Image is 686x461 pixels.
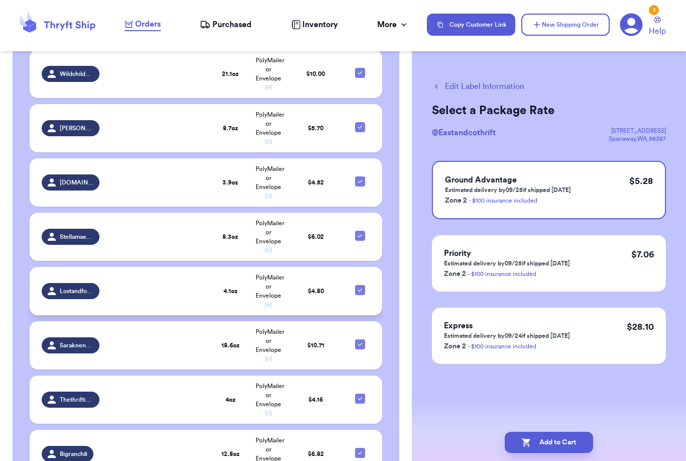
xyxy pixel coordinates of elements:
h2: Select a Package Rate [432,103,666,119]
span: Inventory [302,19,338,31]
span: Wildchild_preloved [60,70,93,78]
span: @ Eastandcothrift [432,129,496,137]
strong: 8.7 oz [223,125,238,131]
span: Zone 2 [444,343,466,350]
span: [PERSON_NAME].closet.ig [60,124,93,132]
p: $ 28.10 [627,320,654,334]
span: Stellamaescloset [60,233,93,241]
a: - $100 insurance included [469,198,537,204]
p: Estimated delivery by 09/24 if shipped [DATE] [444,332,570,340]
span: Orders [135,18,161,30]
span: Help [649,25,666,37]
span: $ 10.71 [307,342,324,348]
span: Lostandfoundmn [60,287,93,295]
a: 3 [620,13,643,36]
span: $ 4.80 [308,288,324,294]
strong: 4 oz [225,397,236,403]
a: Orders [125,18,161,31]
p: $ 5.28 [629,174,653,188]
span: Purchased [212,19,252,31]
a: Purchased [200,19,252,31]
span: Zone 2 [445,197,467,204]
span: PolyMailer or Envelope ✉️ [256,383,284,416]
span: Thethriftingvirgo [60,396,93,404]
p: Estimated delivery by 09/25 if shipped [DATE] [444,259,570,267]
span: PolyMailer or Envelope ✉️ [256,274,284,308]
span: $ 6.02 [308,234,324,240]
span: PolyMailer or Envelope ✉️ [256,57,284,90]
div: Spanaway , WA , 98387 [609,135,666,143]
span: Zone 2 [444,270,466,278]
span: $ 10.00 [306,71,325,77]
button: Copy Customer Link [427,14,515,36]
button: Edit Label Information [432,80,524,93]
strong: 18.6 oz [221,342,240,348]
span: Ground Advantage [445,176,517,184]
p: Estimated delivery by 09/25 if shipped [DATE] [445,186,571,194]
strong: 21.1 oz [222,71,239,77]
span: PolyMailer or Envelope ✉️ [256,220,284,253]
div: 3 [649,5,659,15]
a: - $100 insurance included [468,343,536,349]
div: More [377,19,409,31]
span: PolyMailer or Envelope ✉️ [256,112,284,145]
strong: 4.1 oz [223,288,238,294]
button: Add to Cart [505,432,593,453]
p: $ 7.06 [631,247,654,261]
span: $ 6.82 [308,451,324,457]
strong: 3.9 oz [222,179,238,186]
span: Express [444,322,473,330]
span: [DOMAIN_NAME] [60,178,93,187]
a: Inventory [291,19,338,31]
strong: 8.3 oz [222,234,238,240]
div: [STREET_ADDRESS] [609,127,666,135]
span: Saraknencka [60,341,93,349]
a: Help [649,17,666,37]
span: $ 4.52 [308,179,324,186]
span: Priority [444,249,471,257]
button: New Shipping Order [521,14,610,36]
a: - $100 insurance included [468,271,536,277]
span: $ 4.16 [308,397,323,403]
span: $ 5.70 [308,125,323,131]
span: PolyMailer or Envelope ✉️ [256,329,284,362]
span: PolyMailer or Envelope ✉️ [256,166,284,199]
span: Bigranch8 [60,450,87,458]
strong: 12.8 oz [221,451,240,457]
